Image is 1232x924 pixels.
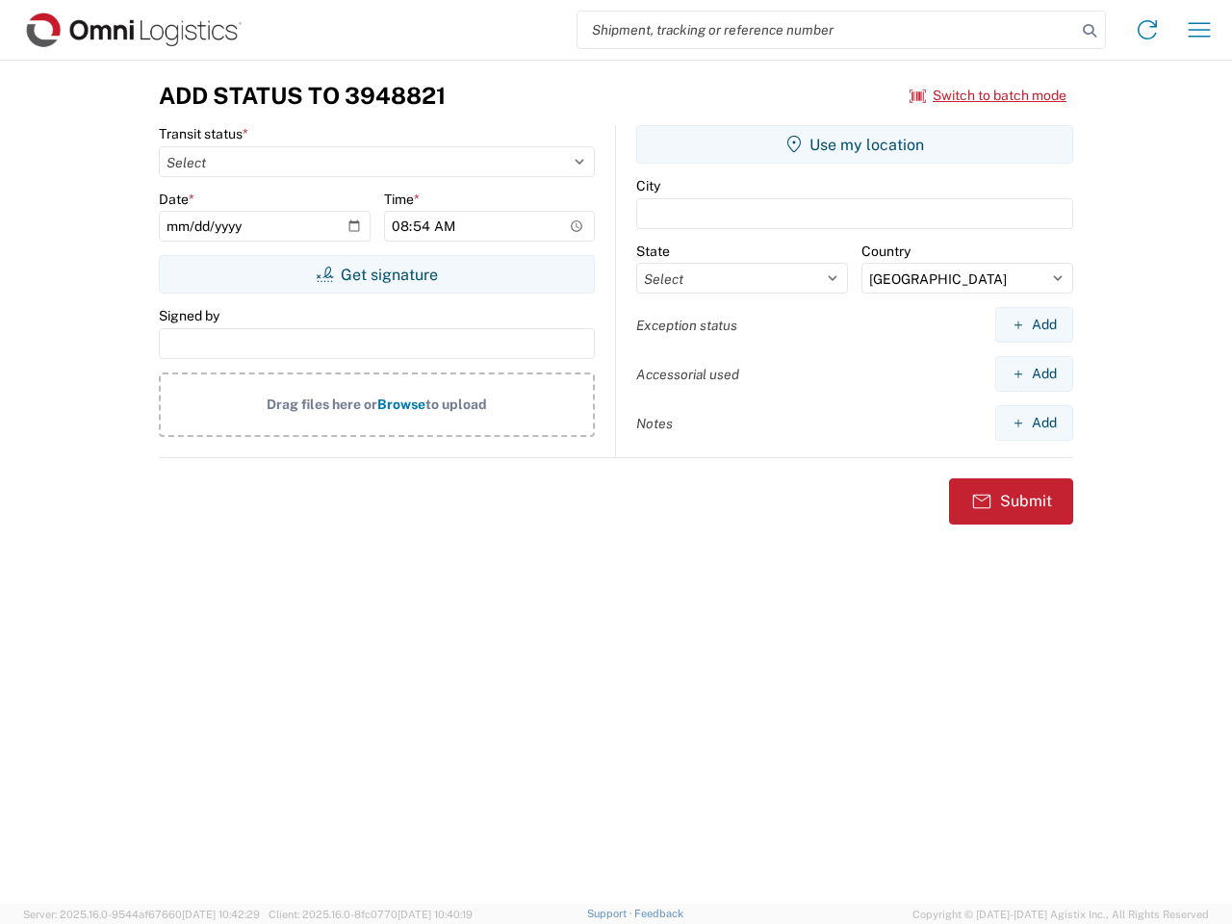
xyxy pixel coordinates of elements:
span: Server: 2025.16.0-9544af67660 [23,909,260,920]
label: State [636,243,670,260]
label: Time [384,191,420,208]
span: [DATE] 10:42:29 [182,909,260,920]
button: Submit [949,478,1073,525]
label: City [636,177,660,194]
button: Get signature [159,255,595,294]
h3: Add Status to 3948821 [159,82,446,110]
label: Transit status [159,125,248,142]
span: Client: 2025.16.0-8fc0770 [269,909,473,920]
input: Shipment, tracking or reference number [577,12,1076,48]
span: to upload [425,397,487,412]
a: Support [587,908,635,919]
span: Drag files here or [267,397,377,412]
label: Exception status [636,317,737,334]
label: Date [159,191,194,208]
span: Browse [377,397,425,412]
label: Country [861,243,911,260]
label: Notes [636,415,673,432]
button: Add [995,405,1073,441]
button: Use my location [636,125,1073,164]
button: Switch to batch mode [910,80,1066,112]
label: Signed by [159,307,219,324]
a: Feedback [634,908,683,919]
span: [DATE] 10:40:19 [398,909,473,920]
label: Accessorial used [636,366,739,383]
button: Add [995,356,1073,392]
span: Copyright © [DATE]-[DATE] Agistix Inc., All Rights Reserved [912,906,1209,923]
button: Add [995,307,1073,343]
